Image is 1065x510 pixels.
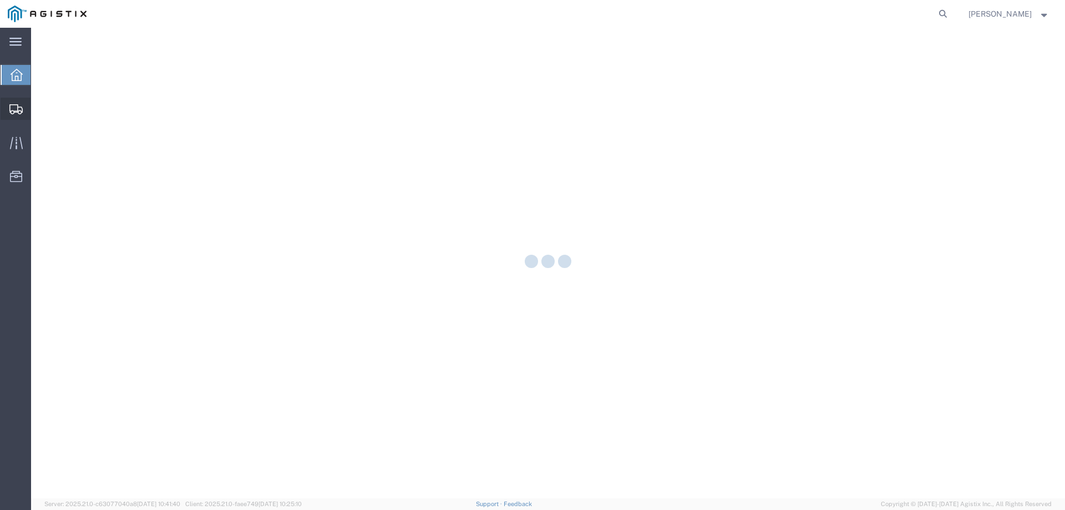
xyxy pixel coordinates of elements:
img: logo [8,6,87,22]
span: Jesse Jordan [968,8,1032,20]
span: Copyright © [DATE]-[DATE] Agistix Inc., All Rights Reserved [881,499,1052,509]
a: Support [476,501,504,507]
a: Feedback [504,501,532,507]
span: Client: 2025.21.0-faee749 [185,501,302,507]
span: Server: 2025.21.0-c63077040a8 [44,501,180,507]
span: [DATE] 10:41:40 [137,501,180,507]
span: [DATE] 10:25:10 [258,501,302,507]
button: [PERSON_NAME] [968,7,1050,21]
